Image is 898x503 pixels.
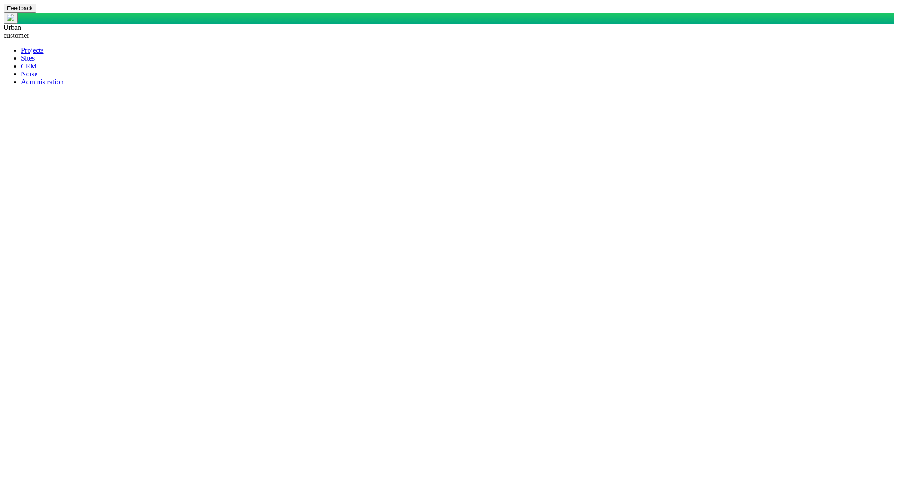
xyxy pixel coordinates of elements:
span: Urban [4,24,21,31]
a: Sites [21,54,35,62]
span: customer [4,32,29,39]
img: UrbanGroupSolutionsTheme$USG_Images$logo.png [7,14,14,21]
div: customer [4,32,894,40]
a: Administration [21,78,64,86]
button: Feedback [4,4,36,13]
a: Noise [21,70,37,78]
a: Projects [21,47,44,54]
a: CRM [21,62,37,70]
